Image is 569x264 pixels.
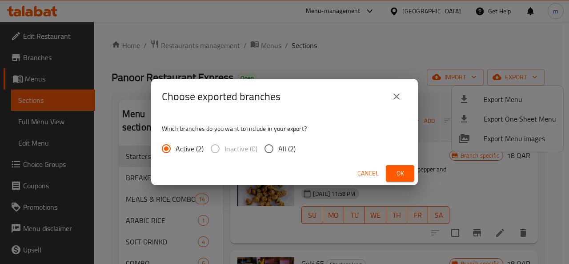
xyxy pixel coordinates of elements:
[162,89,280,104] h2: Choose exported branches
[386,86,407,107] button: close
[393,168,407,179] span: Ok
[386,165,414,182] button: Ok
[354,165,382,182] button: Cancel
[176,143,204,154] span: Active (2)
[162,124,407,133] p: Which branches do you want to include in your export?
[224,143,257,154] span: Inactive (0)
[278,143,296,154] span: All (2)
[357,168,379,179] span: Cancel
